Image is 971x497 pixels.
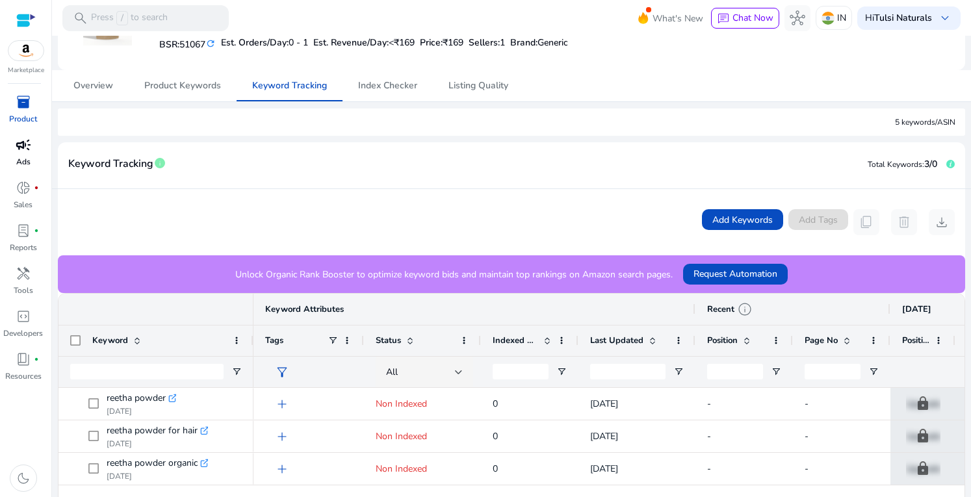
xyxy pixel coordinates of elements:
[8,41,44,60] img: amazon.svg
[265,303,344,315] span: Keyword Attributes
[707,364,763,379] input: Position Filter Input
[70,364,224,379] input: Keyword Filter Input
[448,81,508,90] span: Listing Quality
[68,153,153,175] span: Keyword Tracking
[590,335,643,346] span: Last Updated
[500,36,505,49] span: 1
[510,36,536,49] span: Brand
[107,422,198,440] span: reetha powder for hair
[358,81,417,90] span: Index Checker
[590,463,618,475] span: [DATE]
[556,366,567,377] button: Open Filter Menu
[443,36,463,49] span: ₹169
[805,463,809,475] span: -
[493,398,498,410] span: 0
[179,38,205,51] span: 51067
[868,366,879,377] button: Open Filter Menu
[14,285,33,296] p: Tools
[537,36,568,49] span: Generic
[510,38,568,49] h5: :
[231,366,242,377] button: Open Filter Menu
[711,8,779,29] button: chatChat Now
[924,158,937,170] span: 3/0
[590,364,666,379] input: Last Updated Filter Input
[274,461,290,477] span: add
[376,335,401,346] span: Status
[707,430,711,442] span: -
[902,303,931,315] span: [DATE]
[10,242,37,253] p: Reports
[653,7,703,30] span: What's New
[144,81,221,90] span: Product Keywords
[493,463,498,475] span: 0
[712,213,773,227] span: Add Keywords
[16,223,31,238] span: lab_profile
[265,335,283,346] span: Tags
[717,12,730,25] span: chat
[865,14,932,23] p: Hi
[376,398,427,410] span: Non Indexed
[9,113,37,125] p: Product
[590,430,618,442] span: [DATE]
[386,366,398,378] span: All
[8,66,44,75] p: Marketplace
[906,455,940,482] p: Upgrade
[16,470,31,486] span: dark_mode
[16,156,31,168] p: Ads
[707,463,711,475] span: -
[376,463,427,475] span: Non Indexed
[737,301,753,317] span: info
[805,430,809,442] span: -
[937,10,953,26] span: keyboard_arrow_down
[389,36,415,49] span: <₹169
[73,10,88,26] span: search
[274,396,290,412] span: add
[590,398,618,410] span: [DATE]
[16,309,31,324] span: code_blocks
[934,214,950,230] span: download
[92,335,128,346] span: Keyword
[159,36,216,51] h5: BSR:
[107,439,208,449] p: [DATE]
[221,38,308,49] h5: Est. Orders/Day:
[837,6,846,29] p: IN
[107,454,198,472] span: reetha powder organic
[205,38,216,50] mat-icon: refresh
[469,38,505,49] h5: Sellers:
[153,157,166,170] span: info
[702,209,783,230] button: Add Keywords
[805,335,838,346] span: Page No
[107,471,208,481] p: [DATE]
[14,199,32,210] p: Sales
[420,38,463,49] h5: Price:
[376,430,427,442] span: Non Indexed
[673,366,684,377] button: Open Filter Menu
[822,12,835,25] img: in.svg
[34,185,39,190] span: fiber_manual_record
[693,267,777,281] span: Request Automation
[868,159,924,170] span: Total Keywords:
[784,5,810,31] button: hub
[493,335,538,346] span: Indexed Products
[274,429,290,444] span: add
[16,351,31,367] span: book_4
[805,398,809,410] span: -
[3,327,43,339] p: Developers
[493,430,498,442] span: 0
[16,180,31,196] span: donut_small
[16,94,31,110] span: inventory_2
[493,364,549,379] input: Indexed Products Filter Input
[929,209,955,235] button: download
[274,364,290,380] span: filter_alt
[313,38,415,49] h5: Est. Revenue/Day:
[906,390,940,417] p: Upgrade
[707,301,753,317] div: Recent
[73,81,113,90] span: Overview
[790,10,805,26] span: hub
[805,364,861,379] input: Page No Filter Input
[91,11,168,25] p: Press to search
[683,264,788,285] button: Request Automation
[16,266,31,281] span: handyman
[732,12,773,24] span: Chat Now
[906,423,940,450] p: Upgrade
